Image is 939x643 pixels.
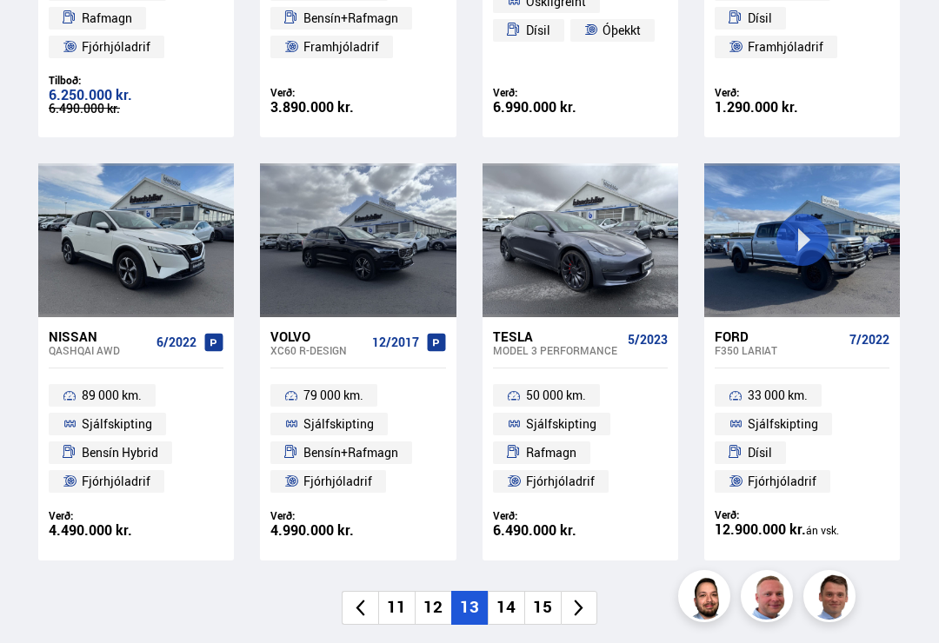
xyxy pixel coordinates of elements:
div: Ford [715,328,842,344]
a: Nissan Qashqai AWD 6/2022 89 000 km. Sjálfskipting Bensín Hybrid Fjórhjóladrif Verð: 4.490.000 kr. [38,317,234,560]
div: XC60 R-DESIGN [270,344,364,356]
div: 4.990.000 kr. [270,523,445,538]
div: Tilboð: [49,74,223,87]
div: F350 LARIAT [715,344,842,356]
span: Óþekkt [603,20,641,41]
div: Verð: [270,86,445,99]
span: Bensín Hybrid [82,442,158,463]
span: 12/2017 [372,335,419,349]
div: Model 3 PERFORMANCE [493,344,621,356]
span: Fjórhjóladrif [303,471,372,492]
div: Nissan [49,328,150,344]
div: 12.900.000 kr. [715,522,889,538]
span: Fjórhjóladrif [748,471,816,492]
img: siFngHWaQ9KaOqBr.png [743,573,796,625]
div: Qashqai AWD [49,344,150,356]
button: Open LiveChat chat widget [14,7,66,59]
a: Volvo XC60 R-DESIGN 12/2017 79 000 km. Sjálfskipting Bensín+Rafmagn Fjórhjóladrif Verð: 4.990.000... [260,317,456,560]
span: 50 000 km. [526,385,586,406]
li: 12 [415,591,451,625]
a: Tesla Model 3 PERFORMANCE 5/2023 50 000 km. Sjálfskipting Rafmagn Fjórhjóladrif Verð: 6.490.000 kr. [483,317,678,560]
span: Sjálfskipting [82,414,152,434]
div: 6.250.000 kr. [49,88,223,103]
span: Fjórhjóladrif [82,36,150,57]
span: Rafmagn [526,442,576,463]
div: Verð: [493,509,668,522]
div: Verð: [49,509,223,522]
span: Rafmagn [82,8,132,29]
span: 5/2023 [628,333,668,347]
img: FbJEzSuNWCJXmdc-.webp [806,573,858,625]
div: 6.490.000 kr. [49,103,223,115]
span: Dísil [526,20,550,41]
span: 33 000 km. [748,385,808,406]
div: 1.290.000 kr. [715,100,889,115]
div: Verð: [715,508,889,521]
span: Fjórhjóladrif [526,471,595,492]
li: 13 [451,591,488,625]
span: Fjórhjóladrif [82,471,150,492]
li: 14 [488,591,524,625]
div: Verð: [715,86,889,99]
span: Sjálfskipting [748,414,818,434]
span: 79 000 km. [303,385,363,406]
a: Ford F350 LARIAT 7/2022 33 000 km. Sjálfskipting Dísil Fjórhjóladrif Verð: 12.900.000 kr.án vsk. [704,317,900,560]
span: Framhjóladrif [303,36,379,57]
span: Sjálfskipting [526,414,596,434]
span: Sjálfskipting [303,414,374,434]
li: 15 [524,591,561,625]
li: 11 [378,591,415,625]
img: nhp88E3Fdnt1Opn2.png [681,573,733,625]
div: 4.490.000 kr. [49,523,223,538]
span: 6/2022 [156,335,196,349]
div: Volvo [270,328,364,344]
div: 3.890.000 kr. [270,100,445,115]
span: Dísil [748,442,772,463]
div: Verð: [493,86,668,99]
span: Dísil [748,8,772,29]
span: Framhjóladrif [748,36,823,57]
span: án vsk. [806,523,839,537]
div: Tesla [493,328,621,344]
div: 6.990.000 kr. [493,100,668,115]
span: Bensín+Rafmagn [303,8,398,29]
span: 89 000 km. [82,385,142,406]
div: 6.490.000 kr. [493,523,668,538]
div: Verð: [270,509,445,522]
span: Bensín+Rafmagn [303,442,398,463]
span: 7/2022 [849,333,889,347]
